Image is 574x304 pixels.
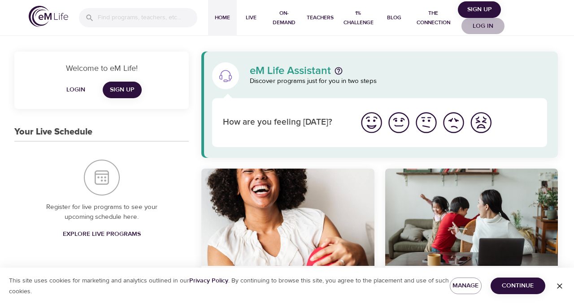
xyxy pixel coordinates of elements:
[457,280,474,291] span: Manage
[98,8,197,27] input: Find programs, teachers, etc...
[341,9,376,27] span: 1% Challenge
[59,226,144,243] a: Explore Live Programs
[250,65,331,76] p: eM Life Assistant
[110,84,135,96] span: Sign Up
[498,280,538,291] span: Continue
[218,69,233,83] img: eM Life Assistant
[450,278,482,294] button: Manage
[461,4,497,15] span: Sign Up
[240,13,262,22] span: Live
[25,62,178,74] p: Welcome to eM Life!
[467,109,495,136] button: I'm feeling worst
[29,6,68,27] img: logo
[412,9,454,27] span: The Connection
[32,202,171,222] p: Register for live programs to see your upcoming schedule here.
[465,21,501,32] span: Log in
[223,116,347,129] p: How are you feeling [DATE]?
[250,76,547,87] p: Discover programs just for you in two steps
[440,109,467,136] button: I'm feeling bad
[461,18,504,35] button: Log in
[65,84,87,96] span: Login
[414,110,439,135] img: ok
[189,277,228,285] a: Privacy Policy
[212,13,233,22] span: Home
[14,127,92,137] h3: Your Live Schedule
[201,169,374,266] button: 7 Days of Happiness
[103,82,142,98] a: Sign Up
[469,110,493,135] img: worst
[359,110,384,135] img: great
[358,109,385,136] button: I'm feeling great
[269,9,300,27] span: On-Demand
[383,13,405,22] span: Blog
[458,1,501,18] button: Sign Up
[63,229,141,240] span: Explore Live Programs
[491,278,545,294] button: Continue
[441,110,466,135] img: bad
[61,82,90,98] button: Login
[84,160,120,195] img: Your Live Schedule
[385,109,413,136] button: I'm feeling good
[307,13,334,22] span: Teachers
[413,109,440,136] button: I'm feeling ok
[385,169,558,266] button: Mindful Daily
[387,110,411,135] img: good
